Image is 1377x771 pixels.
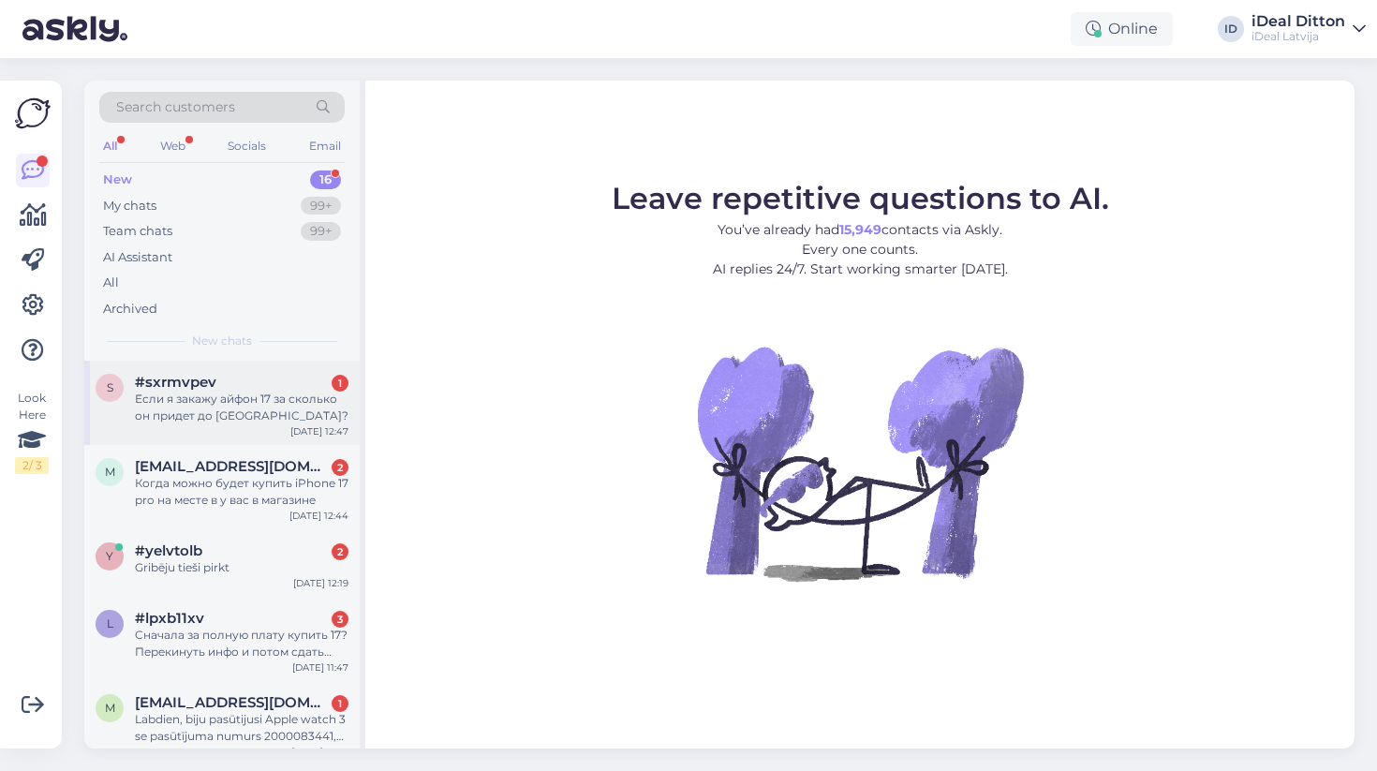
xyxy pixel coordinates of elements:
[301,222,341,241] div: 99+
[103,197,156,215] div: My chats
[612,220,1109,279] p: You’ve already had contacts via Askly. Every one counts. AI replies 24/7. Start working smarter [...
[1251,14,1345,29] div: iDeal Ditton
[612,180,1109,216] span: Leave repetitive questions to AI.
[332,611,348,628] div: 3
[332,459,348,476] div: 2
[135,627,348,660] div: Сначала за полную плату купить 17? Перекинуть инфо и потом сдать свой 16 и вы мне отдадите деньгами?
[224,134,270,158] div: Socials
[15,96,51,131] img: Askly Logo
[107,616,113,630] span: l
[156,134,189,158] div: Web
[106,549,113,563] span: y
[293,576,348,590] div: [DATE] 12:19
[135,694,330,711] span: mihailovajekaterina5@gmail.com
[1251,14,1366,44] a: iDeal DittoniDeal Latvija
[1071,12,1173,46] div: Online
[290,424,348,438] div: [DATE] 12:47
[839,221,881,238] b: 15,949
[310,171,341,189] div: 16
[1218,16,1244,42] div: ID
[15,457,49,474] div: 2 / 3
[305,134,345,158] div: Email
[1251,29,1345,44] div: iDeal Latvija
[135,374,216,391] span: #sxrmvpev
[332,695,348,712] div: 1
[103,300,157,319] div: Archived
[135,542,202,559] span: #yelvtolb
[301,197,341,215] div: 99+
[691,294,1029,631] img: No Chat active
[192,333,252,349] span: New chats
[291,745,348,759] div: [DATE] 11:44
[332,375,348,392] div: 1
[105,701,115,715] span: m
[135,475,348,509] div: Когда можно будет купить iPhone 17 pro на месте в у вас в магазине
[135,610,204,627] span: #lpxb11xv
[15,390,49,474] div: Look Here
[332,543,348,560] div: 2
[116,97,235,117] span: Search customers
[135,711,348,745] div: Labdien, biju pasūtijusi Apple watch 3 se pasūtījuma numurs 2000083441, redzu ka visos veikalos i...
[103,222,172,241] div: Team chats
[289,509,348,523] div: [DATE] 12:44
[105,465,115,479] span: m
[135,391,348,424] div: Если я закажу айфон 17 за сколько он придет до [GEOGRAPHIC_DATA]?
[107,380,113,394] span: s
[135,559,348,576] div: Gribēju tieši pirkt
[135,458,330,475] span: mamant79@inbox.lv
[292,660,348,675] div: [DATE] 11:47
[103,274,119,292] div: All
[99,134,121,158] div: All
[103,171,132,189] div: New
[103,248,172,267] div: AI Assistant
